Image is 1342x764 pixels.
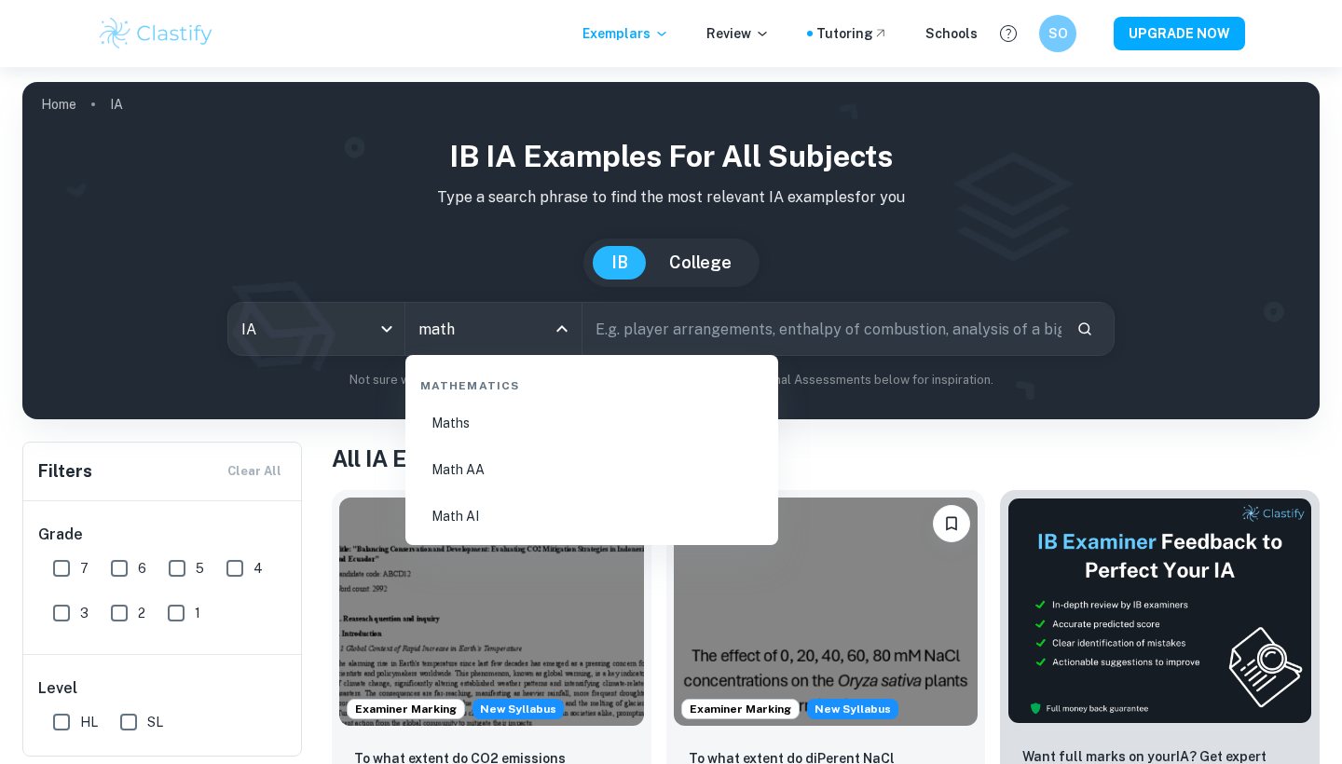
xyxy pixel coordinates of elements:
[1069,313,1101,345] button: Search
[332,442,1320,475] h1: All IA Examples
[682,701,799,717] span: Examiner Marking
[1039,15,1076,52] button: SO
[807,699,898,719] span: New Syllabus
[228,303,404,355] div: IA
[472,699,564,719] div: Starting from the May 2026 session, the ESS IA requirements have changed. We created this exempla...
[38,524,288,546] h6: Grade
[38,458,92,484] h6: Filters
[472,699,564,719] span: New Syllabus
[413,495,771,538] li: Math AI
[674,498,979,726] img: ESS IA example thumbnail: To what extent do diPerent NaCl concentr
[582,303,1061,355] input: E.g. player arrangements, enthalpy of combustion, analysis of a big city...
[80,558,89,579] span: 7
[933,505,970,542] button: Bookmark
[1048,23,1069,44] h6: SO
[138,558,146,579] span: 6
[706,23,770,44] p: Review
[1007,498,1312,724] img: Thumbnail
[110,94,123,115] p: IA
[253,558,263,579] span: 4
[80,603,89,623] span: 3
[147,712,163,732] span: SL
[816,23,888,44] a: Tutoring
[993,18,1024,49] button: Help and Feedback
[413,448,771,491] li: Math AA
[37,186,1305,209] p: Type a search phrase to find the most relevant IA examples for you
[1114,17,1245,50] button: UPGRADE NOW
[37,134,1305,179] h1: IB IA examples for all subjects
[41,91,76,117] a: Home
[195,603,200,623] span: 1
[413,362,771,402] div: Mathematics
[582,23,669,44] p: Exemplars
[196,558,204,579] span: 5
[339,498,644,726] img: ESS IA example thumbnail: To what extent do CO2 emissions contribu
[593,246,647,280] button: IB
[97,15,215,52] img: Clastify logo
[80,712,98,732] span: HL
[413,402,771,444] li: Maths
[37,371,1305,389] p: Not sure what to search for? You can always look through our example Internal Assessments below f...
[348,701,464,717] span: Examiner Marking
[650,246,750,280] button: College
[138,603,145,623] span: 2
[38,677,288,700] h6: Level
[22,82,1320,419] img: profile cover
[549,316,575,342] button: Close
[807,699,898,719] div: Starting from the May 2026 session, the ESS IA requirements have changed. We created this exempla...
[925,23,978,44] a: Schools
